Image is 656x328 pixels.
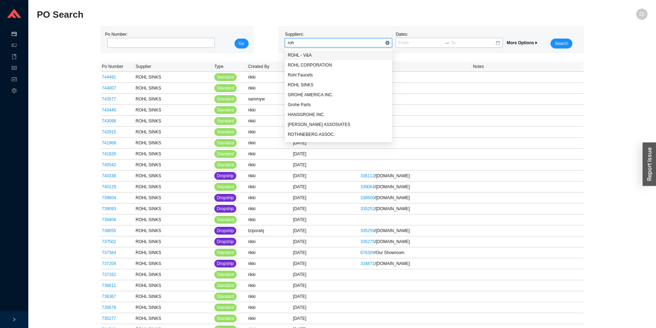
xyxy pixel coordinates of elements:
[394,31,505,48] div: Dates:
[247,247,292,258] td: rikki
[217,183,234,190] span: Standard
[359,192,471,203] td: / [DOMAIN_NAME]
[288,121,389,128] div: [PERSON_NAME] ASSOSIATES
[214,227,236,235] button: Dropship
[214,205,236,213] button: Dropship
[385,41,390,45] span: close-circle
[292,236,337,247] td: [DATE]
[288,52,389,58] div: ROHL - V&A
[247,160,292,171] td: rikki
[247,214,292,225] td: rikki
[247,192,292,203] td: rikki
[134,236,213,247] td: ROHL SINKS
[361,173,375,178] a: 336112
[12,317,16,322] span: right
[134,280,213,291] td: ROHL SINKS
[217,194,234,201] span: Dropship
[134,105,213,116] td: ROHL SINKS
[359,247,471,258] td: / Our Showroom
[102,316,116,321] a: 735277
[451,39,496,46] input: To
[214,238,236,246] button: Dropship
[247,302,292,313] td: rikki
[292,203,337,214] td: [DATE]
[285,80,392,90] div: ROHL SINKS
[102,130,116,134] a: 742915
[102,250,116,255] a: 737384
[359,171,471,182] td: / [DOMAIN_NAME]
[134,116,213,127] td: ROHL SINKS
[507,40,538,45] span: More Options
[134,127,213,138] td: ROHL SINKS
[288,131,389,138] div: ROTHNEBERG ASSOC.
[214,304,237,311] button: Standard
[292,302,337,313] td: [DATE]
[361,206,375,211] a: 335252
[134,258,213,269] td: ROHL SINKS
[134,83,213,94] td: ROHL SINKS
[102,283,116,288] a: 736611
[217,227,234,234] span: Dropship
[105,31,213,48] div: Po Number:
[134,94,213,105] td: ROHL SINKS
[217,139,234,146] span: Standard
[361,195,375,200] a: 338500
[398,39,443,46] input: From
[359,236,471,247] td: / [DOMAIN_NAME]
[292,192,337,203] td: [DATE]
[288,92,389,98] div: GROHE AMERICA INC.
[134,192,213,203] td: ROHL SINKS
[247,127,292,138] td: rikki
[288,102,389,108] div: Grohe Parts
[214,194,236,202] button: Dropship
[288,62,389,68] div: ROHL CORPORATION
[247,182,292,192] td: rikki
[361,250,375,255] a: 876309
[37,8,495,21] h2: PO Search
[285,90,392,100] div: GROHE AMERICA INC.
[292,280,337,291] td: [DATE]
[213,62,247,72] th: Type
[102,228,116,233] a: 738055
[247,171,292,182] td: rikki
[217,304,234,311] span: Standard
[445,40,449,45] span: to
[288,72,389,78] div: Rohl Faucets
[102,305,116,310] a: 735678
[217,205,234,212] span: Dropship
[247,94,292,105] td: sammyw
[217,150,234,157] span: Standard
[134,138,213,149] td: ROHL SINKS
[102,239,116,244] a: 737502
[359,225,471,236] td: / [DOMAIN_NAME]
[285,70,392,80] div: Rohl Faucets
[102,206,116,211] a: 739093
[288,82,389,88] div: ROHL SINKS
[217,293,234,300] span: Standard
[247,138,292,149] td: rikki
[134,171,213,182] td: ROHL SINKS
[214,95,237,103] button: Standard
[134,269,213,280] td: ROHL SINKS
[217,128,234,136] span: Standard
[359,62,471,72] th: Order
[359,182,471,192] td: / [DOMAIN_NAME]
[292,291,337,302] td: [DATE]
[361,261,375,266] a: 334871
[134,313,213,324] td: ROHL SINKS
[555,40,568,47] span: Search
[217,249,234,256] span: Standard
[134,62,213,72] th: Supplier
[12,52,17,63] span: book
[214,139,237,147] button: Standard
[247,72,292,83] td: rikki
[217,282,234,289] span: Standard
[12,74,17,86] span: fund
[102,86,116,91] a: 744007
[550,39,572,48] button: Search
[214,84,237,92] button: Standard
[247,313,292,324] td: rikki
[134,160,213,171] td: ROHL SINKS
[247,258,292,269] td: rikki
[217,74,234,81] span: Standard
